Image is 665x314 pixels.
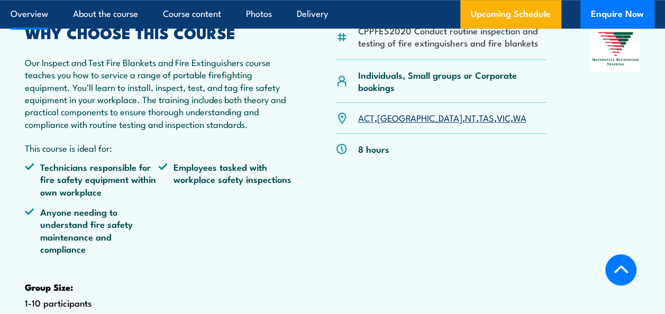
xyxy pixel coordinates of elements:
[478,111,494,124] a: TAS
[25,206,158,255] li: Anyone needing to understand fire safety maintenance and compliance
[358,143,389,155] p: 8 hours
[25,161,158,198] li: Technicians responsible for fire safety equipment within own workplace
[377,111,462,124] a: [GEOGRAPHIC_DATA]
[358,24,546,49] li: CPPFES2020 Conduct routine inspection and testing of fire extinguishers and fire blankets
[25,142,291,154] p: This course is ideal for:
[358,112,526,124] p: , , , , ,
[591,25,640,72] img: Nationally Recognised Training logo.
[513,111,526,124] a: WA
[464,111,476,124] a: NT
[496,111,510,124] a: VIC
[358,111,374,124] a: ACT
[358,69,546,94] p: Individuals, Small groups or Corporate bookings
[25,25,291,39] h2: WHY CHOOSE THIS COURSE
[25,280,73,294] strong: Group Size:
[158,161,291,198] li: Employees tasked with workplace safety inspections
[25,56,291,130] p: Our Inspect and Test Fire Blankets and Fire Extinguishers course teaches you how to service a ran...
